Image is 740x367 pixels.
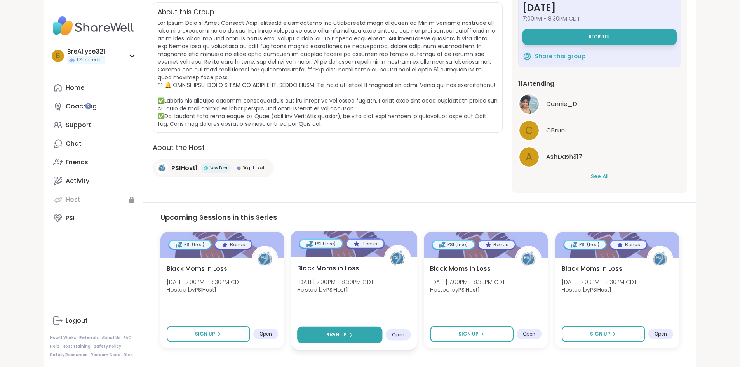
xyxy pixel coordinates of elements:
[546,99,577,109] span: Dannie_D
[66,317,88,325] div: Logout
[124,352,133,358] a: Blog
[153,142,503,153] h2: About the Host
[523,331,535,337] span: Open
[50,116,137,134] a: Support
[346,240,383,247] div: Bonus
[433,241,474,249] div: PSI (free)
[591,172,608,181] button: See All
[589,34,610,40] span: Register
[50,172,137,190] a: Activity
[171,163,198,173] span: PSIHost1
[655,331,667,337] span: Open
[562,278,637,286] span: [DATE] 7:00PM - 8:30PM CDT
[160,212,679,223] h3: Upcoming Sessions in this Series
[158,7,214,17] h2: About this Group
[85,103,91,109] iframe: Spotlight
[326,285,347,293] b: PSIHost1
[195,286,216,294] b: PSIHost1
[167,278,242,286] span: [DATE] 7:00PM - 8:30PM CDT
[50,134,137,153] a: Chat
[153,159,274,177] a: PSIHost1PSIHost1New PeerNew PeerBright HostBright Host
[516,247,540,271] img: PSIHost1
[518,79,554,89] span: 11 Attending
[50,311,137,330] a: Logout
[297,326,382,343] button: Sign Up
[50,97,137,116] a: Coaching
[204,166,208,170] img: New Peer
[167,286,242,294] span: Hosted by
[518,93,681,115] a: Dannie_DDannie_D
[430,286,505,294] span: Hosted by
[326,331,347,338] span: Sign Up
[66,121,91,129] div: Support
[66,158,88,167] div: Friends
[297,285,374,293] span: Hosted by
[63,344,91,349] a: Host Training
[546,126,565,135] span: CBrun
[526,149,533,164] span: A
[167,264,227,273] span: Black Moms in Loss
[522,1,677,15] h3: [DATE]
[215,241,251,249] div: Bonus
[392,332,404,338] span: Open
[297,263,359,273] span: Black Moms in Loss
[479,241,515,249] div: Bonus
[50,190,137,209] a: Host
[522,48,585,64] button: Share this group
[66,139,82,148] div: Chat
[66,195,80,204] div: Host
[50,209,137,228] a: PSI
[67,47,105,56] div: BreAllyse321
[518,120,681,141] a: CCBrun
[430,326,514,342] button: Sign Up
[66,177,89,185] div: Activity
[50,344,59,349] a: Help
[66,102,97,111] div: Coaching
[522,29,677,45] button: Register
[535,52,585,61] span: Share this group
[169,241,211,249] div: PSI (free)
[300,240,342,247] div: PSI (free)
[564,241,606,249] div: PSI (free)
[259,331,272,337] span: Open
[562,264,622,273] span: Black Moms in Loss
[648,247,672,271] img: PSIHost1
[50,352,87,358] a: Safety Resources
[195,330,215,337] span: Sign Up
[253,247,277,271] img: PSIHost1
[79,335,99,341] a: Referrals
[590,330,610,337] span: Sign Up
[522,52,532,61] img: ShareWell Logomark
[458,286,479,294] b: PSIHost1
[66,83,84,92] div: Home
[91,352,120,358] a: Redeem Code
[167,326,250,342] button: Sign Up
[50,12,137,40] img: ShareWell Nav Logo
[209,165,228,171] span: New Peer
[385,246,409,270] img: PSIHost1
[430,264,491,273] span: Black Moms in Loss
[50,78,137,97] a: Home
[590,286,611,294] b: PSIHost1
[66,214,75,223] div: PSI
[562,326,645,342] button: Sign Up
[77,57,101,63] span: 1 Pro credit
[158,19,498,128] span: Lor Ipsum Dolo si Amet Consect Adipi elitsedd eiusmodtemp inc utlaboreetd magn aliquaen ad Minim ...
[124,335,132,341] a: FAQ
[546,152,582,162] span: AshDash317
[102,335,120,341] a: About Us
[56,51,60,61] span: B
[519,94,539,114] img: Dannie_D
[50,153,137,172] a: Friends
[94,344,121,349] a: Safety Policy
[518,146,681,168] a: AAshDash317
[50,335,76,341] a: How It Works
[237,166,241,170] img: Bright Host
[430,278,505,286] span: [DATE] 7:00PM - 8:30PM CDT
[522,15,677,23] span: 7:00PM - 8:30PM CDT
[458,330,479,337] span: Sign Up
[562,286,637,294] span: Hosted by
[297,278,374,285] span: [DATE] 7:00PM - 8:30PM CDT
[525,123,533,138] span: C
[156,162,168,174] img: PSIHost1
